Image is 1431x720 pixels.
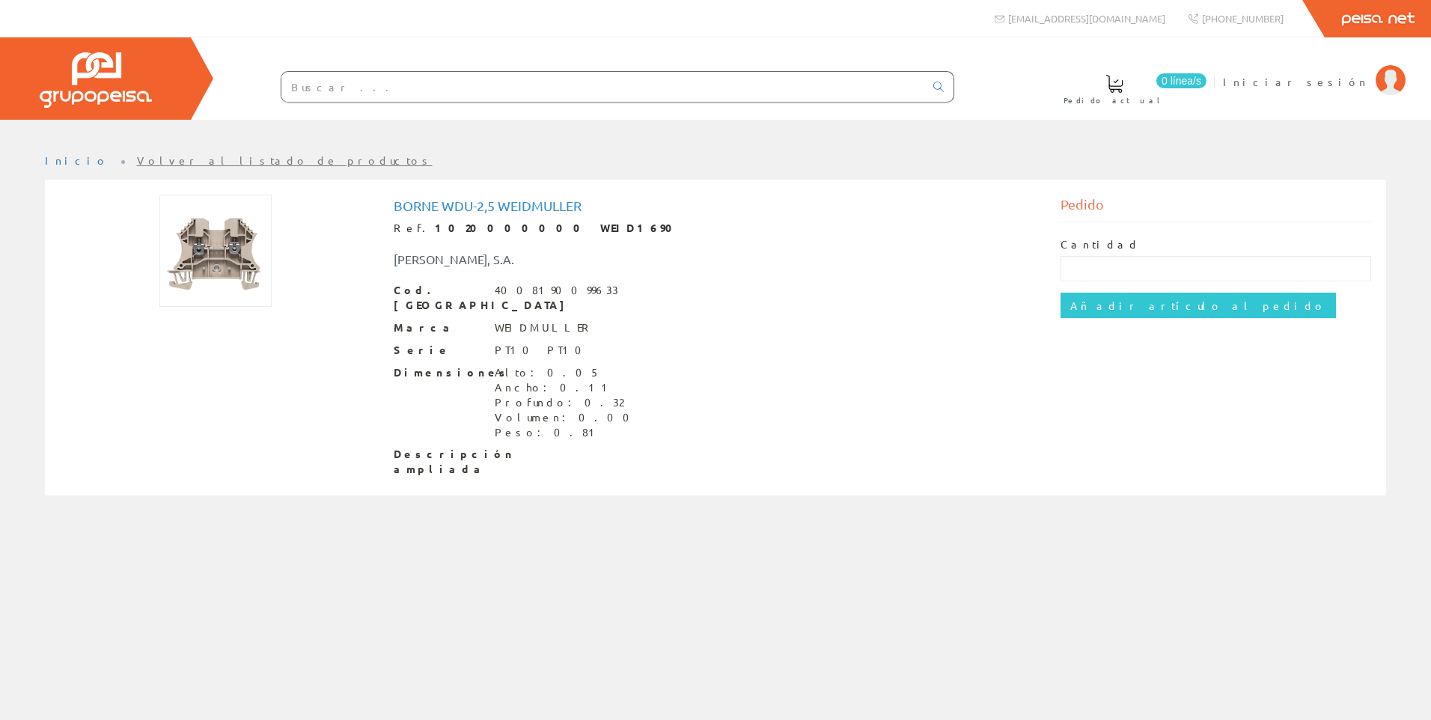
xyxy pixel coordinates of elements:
div: Peso: 0.81 [495,425,638,440]
img: Grupo Peisa [40,52,152,108]
div: Ref. [394,221,1038,236]
span: Serie [394,343,483,358]
a: Iniciar sesión [1223,62,1406,76]
span: [EMAIL_ADDRESS][DOMAIN_NAME] [1008,12,1165,25]
span: 0 línea/s [1156,73,1206,88]
div: Ancho: 0.11 [495,380,638,395]
img: Foto artículo Borne Wdu-2,5 Weidmuller (150x150) [159,195,272,307]
h1: Borne Wdu-2,5 Weidmuller [394,198,1038,213]
label: Cantidad [1061,237,1140,252]
div: WEIDMULLER [495,320,594,335]
div: Volumen: 0.00 [495,410,638,425]
span: Cod. [GEOGRAPHIC_DATA] [394,283,483,313]
div: Profundo: 0.32 [495,395,638,410]
span: Iniciar sesión [1223,74,1368,89]
div: [PERSON_NAME], S.A. [382,251,772,268]
div: Alto: 0.05 [495,365,638,380]
div: Pedido [1061,195,1372,222]
span: [PHONE_NUMBER] [1202,12,1284,25]
strong: 1020000000 WEID1690 [435,221,683,234]
span: Descripción ampliada [394,447,483,477]
div: PT10 PT10 [495,343,591,358]
a: Inicio [45,153,109,167]
input: Añadir artículo al pedido [1061,293,1336,318]
span: Marca [394,320,483,335]
span: Dimensiones [394,365,483,380]
input: Buscar ... [281,72,924,102]
a: Volver al listado de productos [137,153,433,167]
span: Pedido actual [1064,93,1165,108]
div: 4008190099633 [495,283,618,298]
